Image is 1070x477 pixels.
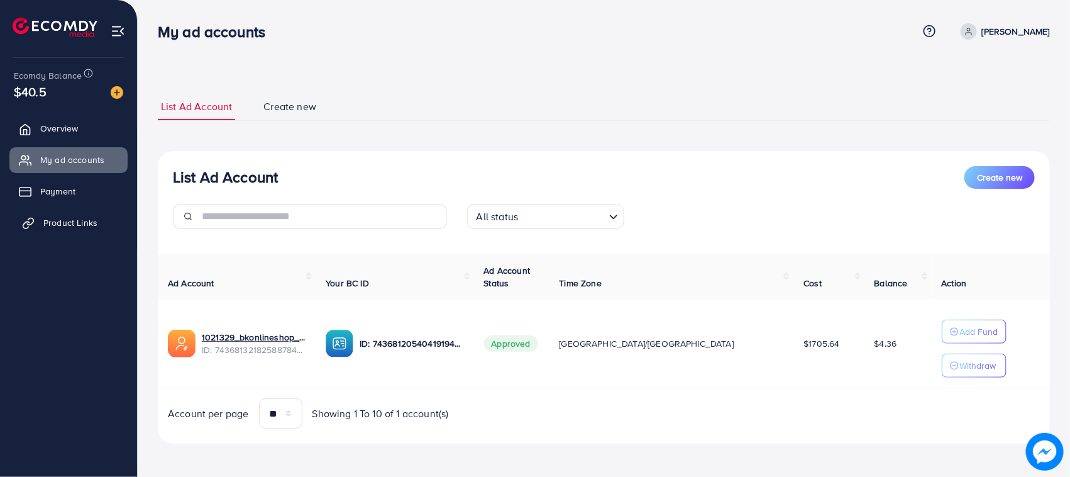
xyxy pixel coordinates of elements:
span: Time Zone [560,277,602,289]
img: ic-ads-acc.e4c84228.svg [168,330,196,357]
a: Overview [9,116,128,141]
span: Ad Account [168,277,214,289]
a: 1021329_bkonlineshop_1731518017092 [202,331,306,344]
span: [GEOGRAPHIC_DATA]/[GEOGRAPHIC_DATA] [560,337,734,350]
span: Showing 1 To 10 of 1 account(s) [312,407,449,421]
a: Product Links [9,210,128,235]
button: Create new [964,166,1035,189]
a: [PERSON_NAME] [956,23,1050,40]
span: ID: 7436813218258878480 [202,344,306,356]
div: <span class='underline'>1021329_bkonlineshop_1731518017092</span></br>7436813218258878480 [202,331,306,357]
p: ID: 7436812054041919489 [360,336,463,351]
span: Payment [40,185,75,198]
img: ic-ba-acc.ded83a64.svg [326,330,353,357]
span: Your BC ID [326,277,369,289]
span: Account per page [168,407,249,421]
span: $1705.64 [803,337,839,350]
a: My ad accounts [9,147,128,172]
button: Add Fund [942,320,1007,344]
img: image [1026,433,1064,471]
p: [PERSON_NAME] [982,24,1050,39]
span: Approved [484,335,538,352]
button: Withdraw [942,354,1007,378]
span: Create new [263,99,316,114]
span: List Ad Account [161,99,232,114]
img: menu [111,24,125,38]
h3: My ad accounts [158,23,275,41]
p: Add Fund [960,324,998,339]
span: Ecomdy Balance [14,69,82,82]
div: Search for option [467,204,624,229]
p: Withdraw [960,358,996,373]
span: Product Links [43,216,97,229]
span: Cost [803,277,822,289]
span: Create new [977,171,1022,184]
img: image [111,86,123,99]
span: $40.5 [14,82,47,101]
span: Action [942,277,967,289]
span: Overview [40,122,78,135]
a: Payment [9,179,128,204]
input: Search for option [522,205,604,226]
span: Ad Account Status [484,264,531,289]
span: $4.36 [874,337,897,350]
img: logo [13,18,97,37]
span: Balance [874,277,908,289]
span: All status [474,208,521,226]
h3: List Ad Account [173,168,278,186]
span: My ad accounts [40,154,104,166]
